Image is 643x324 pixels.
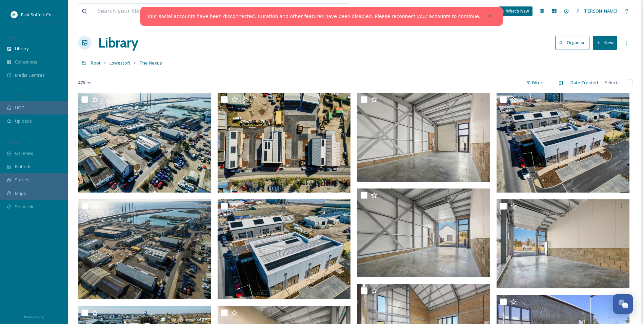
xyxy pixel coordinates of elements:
[109,59,130,67] a: Lowestoft
[15,72,45,78] span: Media Centres
[91,60,101,66] span: Root
[147,13,480,20] a: Your social accounts have been disconnected. Curation and other features have been disabled. Plea...
[139,60,162,66] span: The Nexus
[613,294,633,314] button: Open Chat
[98,33,138,53] a: Library
[11,11,18,18] img: ESC%20Logo.png
[24,315,44,319] span: Privacy Policy
[15,105,24,111] span: UGC
[499,6,533,16] a: What's New
[218,199,350,299] img: The Nexus (41).jpg
[94,4,281,19] input: Search your library
[24,312,44,321] a: Privacy Policy
[15,46,28,52] span: Library
[21,11,61,18] span: East Suffolk Council
[7,35,19,40] span: MEDIA
[78,93,211,193] img: The Nexus (46).jpg
[584,8,617,14] span: [PERSON_NAME]
[357,188,490,277] img: The Nexus (40).jpg
[78,199,211,299] img: The Nexus (42).jpg
[218,93,350,193] img: The Nexus (45).jpg
[555,36,593,50] a: Organise
[497,93,629,193] img: The Nexus (43).jpg
[555,36,589,50] button: Organise
[15,190,26,197] span: Maps
[15,59,37,65] span: Collections
[572,4,621,18] a: [PERSON_NAME]
[15,150,33,157] span: Galleries
[567,76,601,89] div: Date Created
[15,177,29,183] span: Stories
[78,79,92,86] span: 47 file s
[357,93,490,182] img: The Nexus (44).jpg
[15,203,34,210] span: SnapLink
[15,163,32,170] span: Embeds
[7,94,21,99] span: COLLECT
[497,199,629,288] img: The Nexus (39).jpg
[605,79,623,86] span: Select all
[139,59,162,67] a: The Nexus
[109,60,130,66] span: Lowestoft
[593,36,617,50] button: New
[7,140,22,145] span: WIDGETS
[306,4,345,18] a: View all files
[15,118,32,124] span: Uploads
[91,59,101,67] a: Root
[523,76,548,89] div: Filters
